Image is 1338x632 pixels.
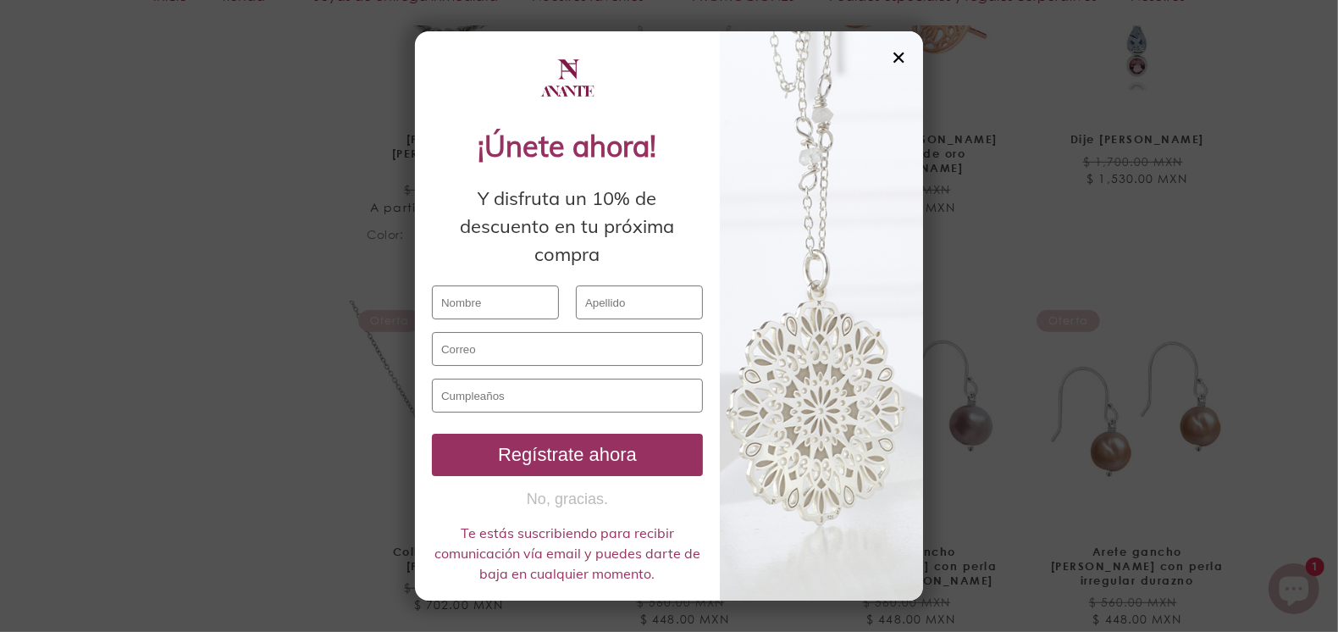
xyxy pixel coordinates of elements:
[432,332,703,366] input: Correo
[432,125,703,168] div: ¡Únete ahora!
[432,489,703,510] button: No, gracias.
[432,379,703,413] input: Cumpleaños
[891,48,906,67] div: ✕
[432,185,703,269] div: Y disfruta un 10% de descuento en tu próxima compra
[576,286,703,319] input: Apellido
[538,48,597,108] img: logo
[432,523,703,584] div: Te estás suscribiendo para recibir comunicación vía email y puedes darte de baja en cualquier mom...
[432,286,559,319] input: Nombre
[432,434,703,476] button: Regístrate ahora
[439,444,696,466] div: Regístrate ahora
